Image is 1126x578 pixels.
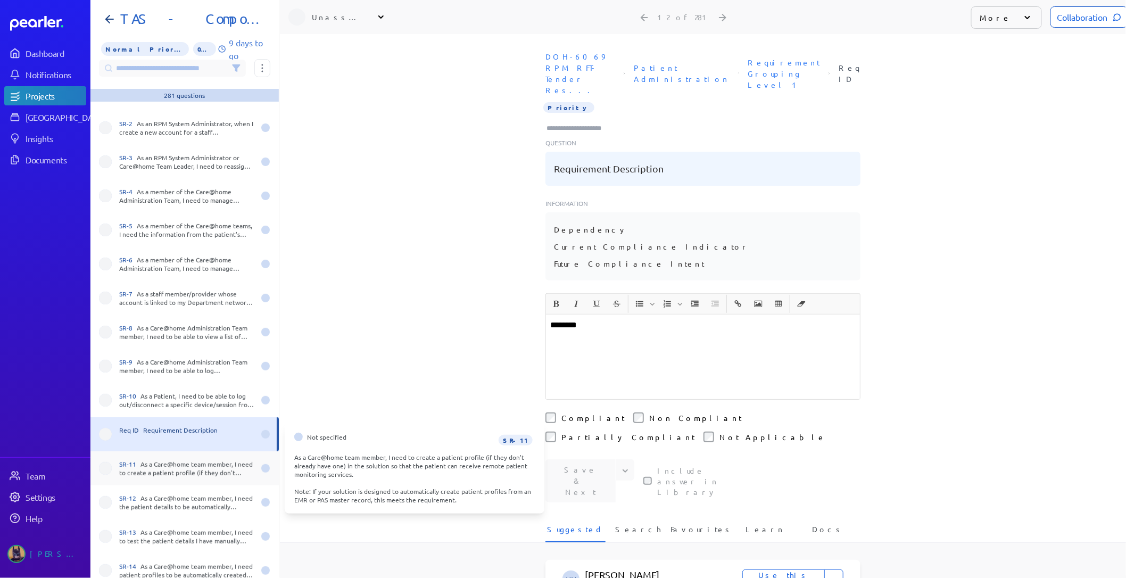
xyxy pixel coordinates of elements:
[749,295,767,313] button: Insert Image
[119,460,254,477] div: As a Care@home team member, I need to create a patient profile (if they don't already have one) i...
[229,36,270,62] p: 9 days to go
[792,295,811,313] span: Clear Formatting
[769,295,788,313] button: Insert table
[119,119,137,128] span: SR-2
[119,528,254,545] div: As a Care@home team member, I need to test the patient details I have manually entered to validat...
[26,112,105,122] div: [GEOGRAPHIC_DATA]
[657,12,711,22] div: 12 of 281
[615,524,661,541] span: Search
[119,290,137,298] span: SR-7
[4,541,86,567] a: Tung Nguyen's photo[PERSON_NAME]
[706,295,725,313] span: Decrease Indent
[26,492,85,502] div: Settings
[561,412,625,423] label: Compliant
[119,494,254,511] div: As a Care@home team member, I need the patient details to be automatically populated from the Pat...
[4,86,86,105] a: Projects
[812,524,843,541] span: Docs
[719,432,826,442] label: Not Applicable
[658,295,684,313] span: Insert Ordered List
[119,290,254,307] div: As a staff member/provider whose account is linked to my Department network account, I need to lo...
[670,524,733,541] span: Favourites
[658,295,676,313] button: Insert Ordered List
[7,545,26,563] img: Tung Nguyen
[980,12,1012,23] p: More
[649,412,742,423] label: Non Compliant
[729,295,747,313] button: Insert link
[119,255,254,273] div: As a member of the Care@home Administration Team, I need to manage accounts for patient carers an...
[607,295,626,313] span: Strike through
[4,65,86,84] a: Notifications
[119,187,254,204] div: As a member of the Care@home Administration Team, I need to manage patient accounts linked to pat...
[561,432,695,442] label: Partially Compliant
[587,295,606,313] button: Underline
[119,324,137,332] span: SR-8
[657,465,748,497] label: This checkbox controls whether your answer will be included in the Answer Library for future use
[26,133,85,144] div: Insights
[630,58,734,89] span: Sheet: Patient Administration
[769,295,788,313] span: Insert table
[728,295,748,313] span: Insert link
[4,509,86,528] a: Help
[499,435,533,445] span: SR-11
[119,426,254,443] div: Requirement Description
[749,295,768,313] span: Insert Image
[119,153,254,170] div: As an RPM System Administrator or Care@home Team Leader, I need to reassign (or unassign) tasks, ...
[119,187,137,196] span: SR-4
[116,11,262,28] h1: TAS - Component A - Software Functional
[547,295,566,313] span: Bold
[4,129,86,148] a: Insights
[101,42,189,56] span: Priority
[547,295,565,313] button: Bold
[119,255,137,264] span: SR-6
[26,48,85,59] div: Dashboard
[4,466,86,485] a: Team
[587,295,606,313] span: Underline
[119,562,140,571] span: SR-14
[4,44,86,63] a: Dashboard
[119,358,137,366] span: SR-9
[26,154,85,165] div: Documents
[547,524,603,541] span: Suggested
[631,295,649,313] button: Insert Unordered List
[541,47,619,100] span: Document: DOH-6069 RPM RFT-Tender Response Schedule 2-Component A-Software-Functional_Alcidion re...
[10,16,86,31] a: Dashboard
[543,102,594,113] span: Importance Priority
[4,108,86,127] a: [GEOGRAPHIC_DATA]
[119,153,137,162] span: SR-3
[686,295,704,313] button: Increase Indent
[630,295,657,313] span: Insert Unordered List
[119,426,143,434] span: Req ID
[4,150,86,169] a: Documents
[567,295,586,313] span: Italic
[119,221,254,238] div: As a member of the Care@home teams, I need the information from the patient's previous episodes o...
[119,392,140,400] span: SR-10
[119,324,254,341] div: As a Care@home Administration Team member, I need to be able to view a list of devices/sessions l...
[643,477,652,485] input: This checkbox controls whether your answer will be included in the Answer Library for future use
[30,545,83,563] div: [PERSON_NAME]
[792,295,810,313] button: Clear Formatting
[608,295,626,313] button: Strike through
[545,199,860,208] p: Information
[294,453,535,504] div: As a Care@home team member, I need to create a patient profile (if they don't already have one) i...
[119,460,140,468] span: SR-11
[193,42,216,56] span: 0% of Questions Completed
[567,295,585,313] button: Italic
[119,392,254,409] div: As a Patient, I need to be able to log out/disconnect a specific device/session from my account/p...
[119,494,140,502] span: SR-12
[554,221,750,272] pre: Dependency Current Compliance Indicator Future Compliance Intent
[554,160,664,177] pre: Requirement Description
[545,138,860,147] p: Question
[685,295,705,313] span: Increase Indent
[834,58,865,89] span: Reference Number: Req ID
[545,123,611,134] input: Type here to add tags
[4,488,86,507] a: Settings
[312,12,365,22] div: Unassigned
[26,513,85,524] div: Help
[743,53,824,95] span: Section: Requirement Grouping Level 1
[26,90,85,101] div: Projects
[119,528,140,536] span: SR-13
[746,524,785,541] span: Learn
[119,119,254,136] div: As an RPM System Administrator, when I create a new account for a staff member/provider, I would ...
[119,358,254,375] div: As a Care@home Administration Team member, I need to be able to log out/disconnect a specific dev...
[307,433,346,446] span: Not specified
